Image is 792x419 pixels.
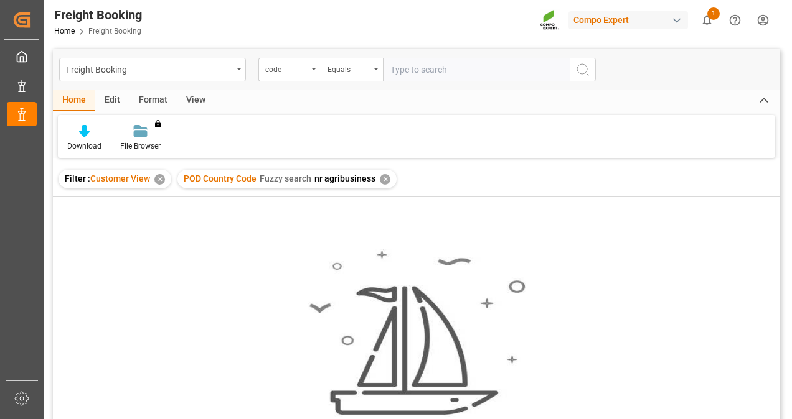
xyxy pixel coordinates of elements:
div: Edit [95,90,130,111]
span: POD Country Code [184,173,257,183]
div: View [177,90,215,111]
span: nr agribusiness [314,173,375,183]
button: open menu [321,58,383,81]
div: Freight Booking [66,61,232,76]
a: Home [54,27,75,35]
span: Customer View [90,173,150,183]
div: Equals [328,61,370,75]
div: Home [53,90,95,111]
span: Filter : [65,173,90,183]
img: Screenshot%202023-09-29%20at%2010.02.21.png_1712312052.png [540,9,560,31]
div: Compo Expert [568,11,688,29]
button: show 1 new notifications [693,6,721,34]
div: ✕ [154,174,165,185]
button: Help Center [721,6,749,34]
span: Fuzzy search [260,173,311,183]
button: open menu [59,58,246,81]
div: code [265,61,308,75]
button: open menu [258,58,321,81]
img: smooth_sailing.jpeg [308,249,526,417]
div: Format [130,90,177,111]
div: Download [67,140,101,152]
div: ✕ [380,174,390,185]
button: Compo Expert [568,8,693,32]
input: Type to search [383,58,570,81]
span: 1 [707,7,720,20]
div: Freight Booking [54,6,142,24]
button: search button [570,58,596,81]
